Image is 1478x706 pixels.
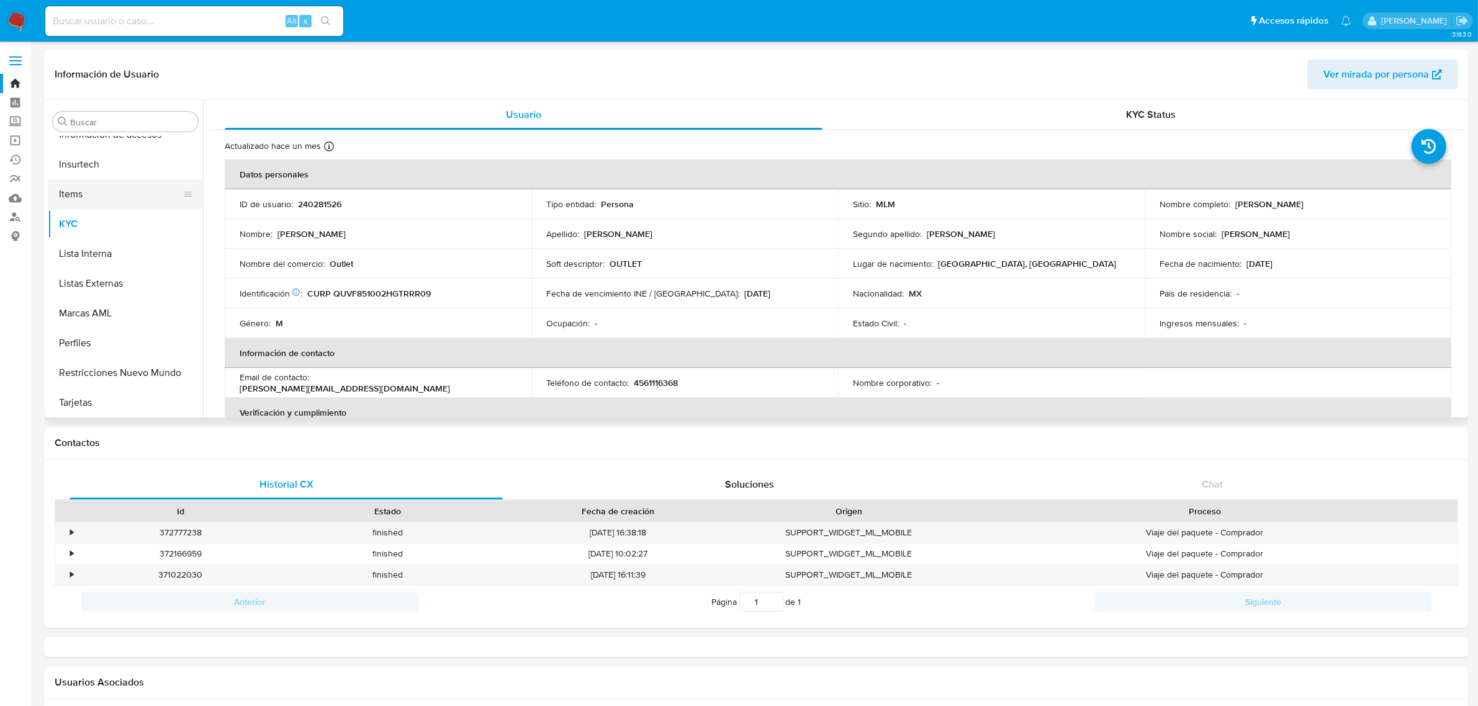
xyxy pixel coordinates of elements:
[1160,288,1232,299] p: País de residencia :
[284,565,490,585] div: finished
[961,505,1449,517] div: Proceso
[70,117,193,128] input: Buscar
[58,117,68,127] button: Buscar
[240,288,302,299] p: Identificación :
[70,569,73,581] div: •
[938,258,1116,269] p: [GEOGRAPHIC_DATA], [GEOGRAPHIC_DATA]
[298,199,341,210] p: 240281526
[284,543,490,564] div: finished
[1127,107,1176,122] span: KYC Status
[1160,199,1230,210] p: Nombre completo :
[610,258,642,269] p: OUTLET
[307,288,431,299] p: CURP QUVF851002HGTRRR09
[909,288,922,299] p: MX
[225,398,1451,427] th: Verificación y cumplimiento
[595,318,597,329] p: -
[292,505,482,517] div: Estado
[55,68,159,81] h1: Información de Usuario
[1259,14,1328,27] span: Accesos rápidos
[634,377,678,388] p: 4561116368
[712,592,801,612] span: Página de
[491,522,746,543] div: [DATE] 16:38:18
[546,377,629,388] p: Teléfono de contacto :
[546,288,739,299] p: Fecha de vencimiento INE / [GEOGRAPHIC_DATA] :
[853,199,871,210] p: Sitio :
[330,258,353,269] p: Outlet
[744,288,770,299] p: [DATE]
[853,288,904,299] p: Nacionalidad :
[754,505,944,517] div: Origen
[277,228,346,239] p: [PERSON_NAME]
[546,199,596,210] p: Tipo entidad :
[506,107,541,122] span: Usuario
[1160,318,1239,329] p: Ingresos mensuales :
[1244,318,1246,329] p: -
[1160,258,1241,269] p: Fecha de nacimiento :
[952,565,1458,585] div: Viaje del paquete - Comprador
[746,543,952,564] div: SUPPORT_WIDGET_ML_MOBILE
[240,228,273,239] p: Nombre :
[1235,199,1304,210] p: [PERSON_NAME]
[1307,60,1458,89] button: Ver mirada por persona
[48,328,203,358] button: Perfiles
[546,318,590,329] p: Ocupación :
[1341,16,1351,26] a: Notificaciones
[240,372,309,383] p: Email de contacto :
[546,258,605,269] p: Soft descriptor :
[500,505,737,517] div: Fecha de creación
[48,388,203,418] button: Tarjetas
[259,477,313,491] span: Historial CX
[491,565,746,585] div: [DATE] 16:11:39
[1246,258,1273,269] p: [DATE]
[746,565,952,585] div: SUPPORT_WIDGET_ML_MOBILE
[48,358,203,388] button: Restricciones Nuevo Mundo
[48,150,203,179] button: Insurtech
[601,199,634,210] p: Persona
[48,209,203,239] button: KYC
[798,596,801,608] span: 1
[55,437,1458,449] h1: Contactos
[240,258,325,269] p: Nombre del comercio :
[927,228,995,239] p: [PERSON_NAME]
[746,522,952,543] div: SUPPORT_WIDGET_ML_MOBILE
[48,179,193,209] button: Items
[225,140,321,152] p: Actualizado hace un mes
[225,338,1451,368] th: Información de contacto
[1094,592,1432,612] button: Siguiente
[240,199,293,210] p: ID de usuario :
[1202,477,1223,491] span: Chat
[952,543,1458,564] div: Viaje del paquete - Comprador
[904,318,906,329] p: -
[304,15,307,27] span: s
[853,377,932,388] p: Nombre corporativo :
[240,318,271,329] p: Género :
[45,13,343,29] input: Buscar usuario o caso...
[876,199,895,210] p: MLM
[1323,60,1429,89] span: Ver mirada por persona
[225,159,1451,189] th: Datos personales
[937,377,939,388] p: -
[1456,14,1469,27] a: Salir
[313,12,338,30] button: search-icon
[77,522,284,543] div: 372777238
[491,543,746,564] div: [DATE] 10:02:27
[77,543,284,564] div: 372166959
[55,676,1458,689] h2: Usuarios Asociados
[48,239,203,269] button: Lista Interna
[1222,228,1290,239] p: [PERSON_NAME]
[1381,15,1451,27] p: marianathalie.grajeda@mercadolibre.com.mx
[1237,288,1239,299] p: -
[853,228,922,239] p: Segundo apellido :
[584,228,652,239] p: [PERSON_NAME]
[48,269,203,298] button: Listas Externas
[1160,228,1217,239] p: Nombre social :
[86,505,275,517] div: Id
[70,527,73,538] div: •
[77,565,284,585] div: 371022030
[725,477,774,491] span: Soluciones
[952,522,1458,543] div: Viaje del paquete - Comprador
[240,383,450,394] p: [PERSON_NAME][EMAIL_ADDRESS][DOMAIN_NAME]
[546,228,579,239] p: Apellido :
[48,298,203,328] button: Marcas AML
[284,522,490,543] div: finished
